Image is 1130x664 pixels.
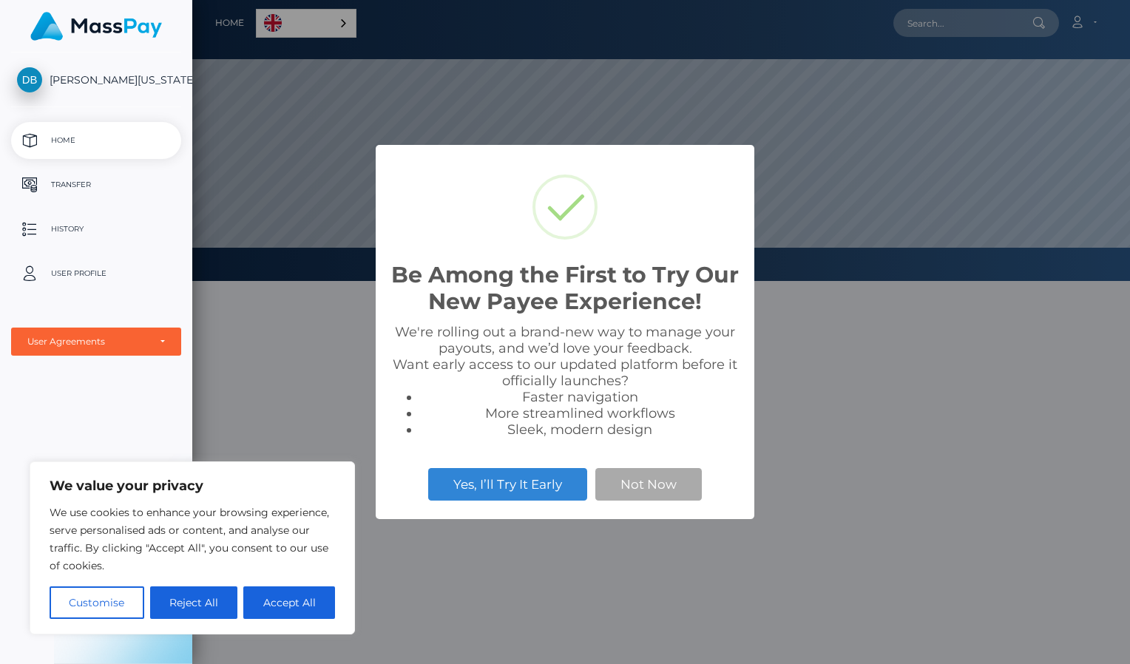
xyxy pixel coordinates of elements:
button: Yes, I’ll Try It Early [428,468,587,501]
li: Faster navigation [420,389,740,405]
button: Accept All [243,586,335,619]
p: History [17,218,175,240]
h2: Be Among the First to Try Our New Payee Experience! [390,262,740,315]
div: We're rolling out a brand-new way to manage your payouts, and we’d love your feedback. Want early... [390,324,740,438]
button: User Agreements [11,328,181,356]
p: Transfer [17,174,175,196]
button: Customise [50,586,144,619]
span: [PERSON_NAME][US_STATE] [PERSON_NAME] [11,73,181,87]
li: Sleek, modern design [420,421,740,438]
button: Reject All [150,586,238,619]
li: More streamlined workflows [420,405,740,421]
div: User Agreements [27,336,149,348]
p: We use cookies to enhance your browsing experience, serve personalised ads or content, and analys... [50,504,335,575]
img: MassPay [30,12,162,41]
button: Not Now [595,468,702,501]
p: Home [17,129,175,152]
p: User Profile [17,262,175,285]
div: We value your privacy [30,461,355,634]
p: We value your privacy [50,477,335,495]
